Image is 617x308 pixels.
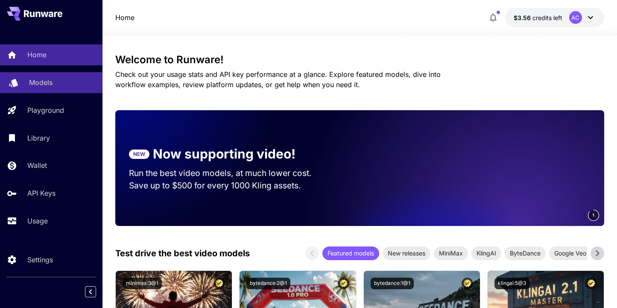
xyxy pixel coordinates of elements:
[322,249,379,258] span: Featured models
[434,249,468,258] span: MiniMax
[505,249,546,258] span: ByteDance
[27,216,48,226] p: Usage
[123,278,162,289] button: minimax:3@1
[434,246,468,260] div: MiniMax
[115,12,135,23] a: Home
[27,105,64,115] p: Playground
[471,249,501,258] span: KlingAI
[569,11,582,24] div: AC
[505,8,604,27] button: $3.5552AC
[27,133,50,143] p: Library
[129,179,328,192] p: Save up to $500 for every 1000 Kling assets.
[129,167,328,179] p: Run the best video models, at much lower cost.
[532,14,562,21] span: credits left
[213,278,225,289] button: Certified Model – Vetted for best performance and includes a commercial license.
[514,13,562,22] div: $3.5552
[27,160,47,170] p: Wallet
[494,278,529,289] button: klingai:5@3
[115,247,250,260] p: Test drive the best video models
[27,255,53,265] p: Settings
[27,188,56,198] p: API Keys
[585,278,597,289] button: Certified Model – Vetted for best performance and includes a commercial license.
[549,246,591,260] div: Google Veo
[115,12,135,23] nav: breadcrumb
[592,212,595,218] span: 1
[246,278,290,289] button: bytedance:2@1
[514,14,532,21] span: $3.56
[322,246,379,260] div: Featured models
[383,249,430,258] span: New releases
[471,246,501,260] div: KlingAI
[549,249,591,258] span: Google Veo
[91,284,102,299] div: Collapse sidebar
[462,278,473,289] button: Certified Model – Vetted for best performance and includes a commercial license.
[383,246,430,260] div: New releases
[371,278,414,289] button: bytedance:1@1
[27,50,47,60] p: Home
[505,246,546,260] div: ByteDance
[29,77,53,88] p: Models
[153,144,295,164] p: Now supporting video!
[115,54,604,66] h3: Welcome to Runware!
[85,286,96,297] button: Collapse sidebar
[338,278,349,289] button: Certified Model – Vetted for best performance and includes a commercial license.
[115,70,441,89] span: Check out your usage stats and API key performance at a glance. Explore featured models, dive int...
